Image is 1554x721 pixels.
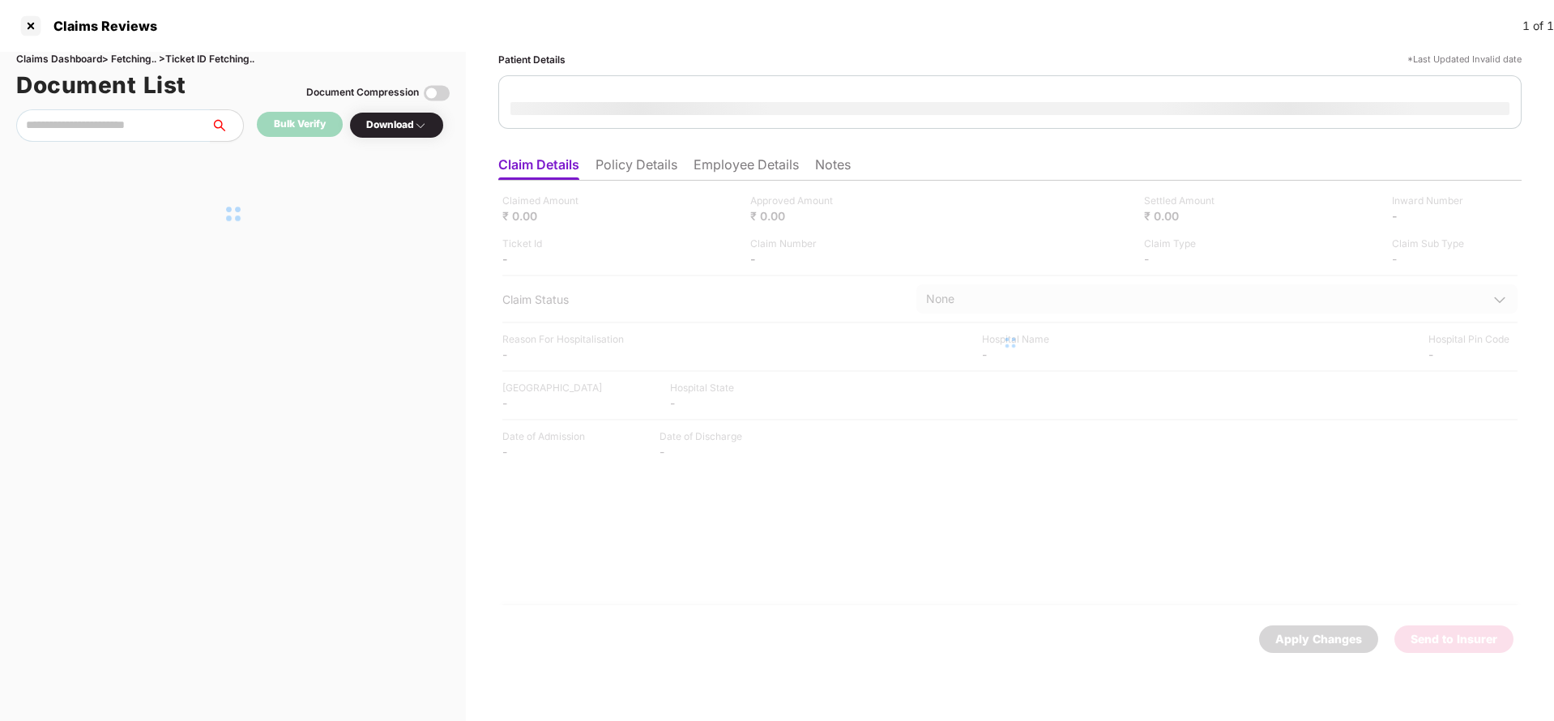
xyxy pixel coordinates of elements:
div: *Last Updated Invalid date [1407,52,1522,67]
img: svg+xml;base64,PHN2ZyBpZD0iVG9nZ2xlLTMyeDMyIiB4bWxucz0iaHR0cDovL3d3dy53My5vcmcvMjAwMC9zdmciIHdpZH... [424,80,450,106]
li: Claim Details [498,156,579,180]
img: svg+xml;base64,PHN2ZyBpZD0iRHJvcGRvd24tMzJ4MzIiIHhtbG5zPSJodHRwOi8vd3d3LnczLm9yZy8yMDAwL3N2ZyIgd2... [414,119,427,132]
li: Policy Details [596,156,677,180]
div: Document Compression [306,85,419,100]
li: Notes [815,156,851,180]
span: search [210,119,243,132]
div: Bulk Verify [274,117,326,132]
li: Employee Details [694,156,799,180]
div: Claims Dashboard > Fetching.. > Ticket ID Fetching.. [16,52,450,67]
div: Patient Details [498,52,566,67]
h1: Document List [16,67,186,103]
div: Download [366,117,427,133]
button: search [210,109,244,142]
div: Claims Reviews [44,18,157,34]
div: 1 of 1 [1522,17,1554,35]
